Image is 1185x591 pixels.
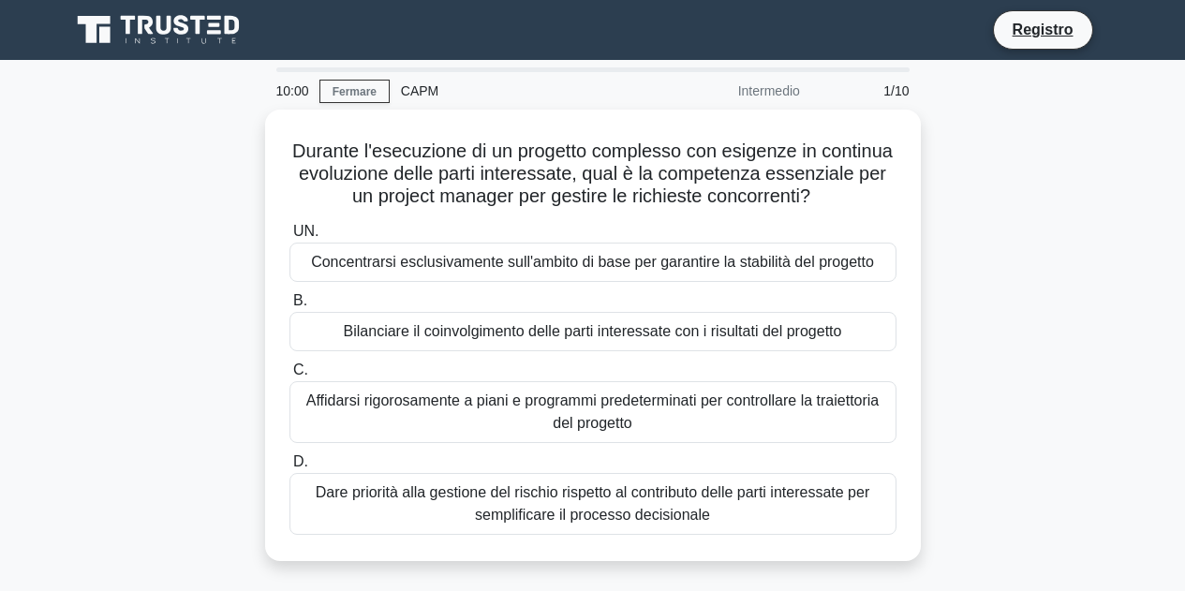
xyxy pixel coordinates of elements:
font: 10:00 [276,83,309,98]
font: Affidarsi rigorosamente a piani e programmi predeterminati per controllare la traiettoria del pro... [306,392,880,431]
font: Dare priorità alla gestione del rischio rispetto al contributo delle parti interessate per sempli... [316,484,869,523]
a: Registro [1001,18,1085,41]
a: Fermare [319,80,390,103]
font: B. [293,292,307,308]
font: UN. [293,223,319,239]
font: Bilanciare il coinvolgimento delle parti interessate con i risultati del progetto [344,323,842,339]
font: CAPM [401,83,438,98]
font: Concentrarsi esclusivamente sull'ambito di base per garantire la stabilità del progetto [311,254,874,270]
font: Registro [1013,22,1074,37]
font: Intermedio [738,83,800,98]
font: 1/10 [883,83,909,98]
font: Fermare [333,85,377,98]
font: Durante l'esecuzione di un progetto complesso con esigenze in continua evoluzione delle parti int... [292,140,893,206]
font: D. [293,453,308,469]
font: C. [293,362,308,377]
